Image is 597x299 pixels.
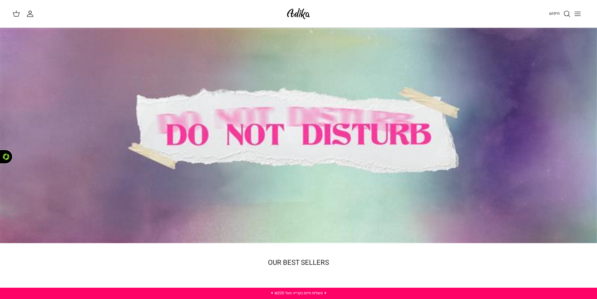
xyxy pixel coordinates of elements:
[26,10,36,18] a: החשבון שלי
[571,7,584,21] button: Toggle menu
[268,258,329,268] a: OUR BEST SELLERS
[285,6,312,21] img: Adika IL
[270,290,327,296] a: ✦ משלוח חינם בקנייה מעל ₪220 ✦
[549,10,571,18] a: חיפוש
[549,10,560,16] span: חיפוש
